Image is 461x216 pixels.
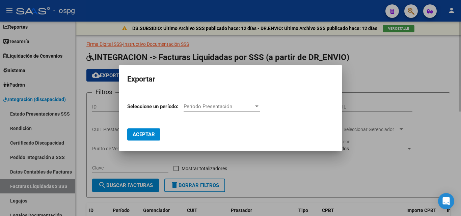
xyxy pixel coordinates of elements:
[127,103,178,111] p: Seleccione un período:
[438,193,454,209] div: Open Intercom Messenger
[133,131,155,137] span: Aceptar
[127,73,334,86] h2: Exportar
[184,103,254,110] span: Período Presentación
[127,128,160,141] button: Aceptar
